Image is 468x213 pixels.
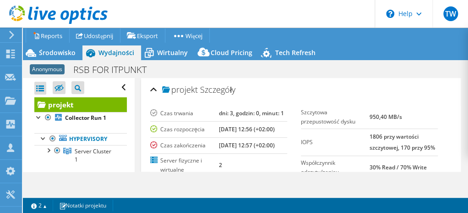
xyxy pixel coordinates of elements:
[211,48,252,57] span: Cloud Pricing
[69,65,161,75] h1: RSB FOR ITPUNKT
[370,133,435,151] b: 1806 przy wartości szczytowej, 170 przy 95%
[370,113,402,121] b: 950,40 MB/s
[157,48,188,57] span: Wirtualny
[219,125,275,133] b: [DATE] 12:56 (+02:00)
[165,28,210,43] a: Więcej
[150,141,219,150] label: Czas zakończenia
[34,97,127,112] a: projekt
[219,141,275,149] b: [DATE] 12:57 (+02:00)
[34,112,127,124] a: Collector Run 1
[30,64,65,74] span: Anonymous
[34,133,127,145] a: Hypervisory
[370,163,427,171] b: 30% Read / 70% Write
[219,109,284,117] b: dni: 3, godzin: 0, minut: 1
[75,147,111,163] span: Server Cluster 1
[301,138,370,147] label: IOPS
[301,108,370,126] label: Szczytowa przepustowość dysku
[386,10,394,18] svg: \n
[53,200,113,211] a: Notatki projektu
[26,28,70,43] a: Reports
[162,85,198,95] span: projekt
[34,145,127,165] a: Server Cluster 1
[150,109,219,118] label: Czas trwania
[120,28,165,43] a: Eksport
[98,48,134,57] span: Wydajności
[69,28,120,43] a: Udostępnij
[301,158,370,177] label: Współczynnik odczytu/zapisu
[275,48,316,57] span: Tech Refresh
[200,84,235,95] span: Szczegóły
[219,161,222,169] b: 2
[65,114,106,122] b: Collector Run 1
[39,48,76,57] span: Środowisko
[150,125,219,134] label: Czas rozpoczęcia
[25,200,53,211] a: 2
[150,156,219,174] label: Server fizyczne i wirtualne
[443,6,458,21] span: TW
